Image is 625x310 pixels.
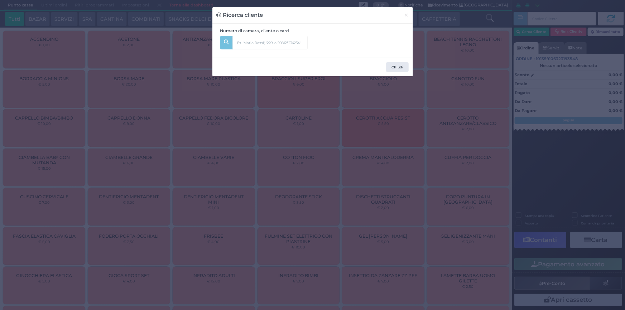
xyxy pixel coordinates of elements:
label: Numero di camera, cliente o card [220,28,289,34]
input: Es. 'Mario Rossi', '220' o '108123234234' [232,36,308,49]
button: Chiudi [400,7,413,23]
button: Chiudi [386,62,409,72]
span: × [404,11,409,19]
h3: Ricerca cliente [216,11,263,19]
